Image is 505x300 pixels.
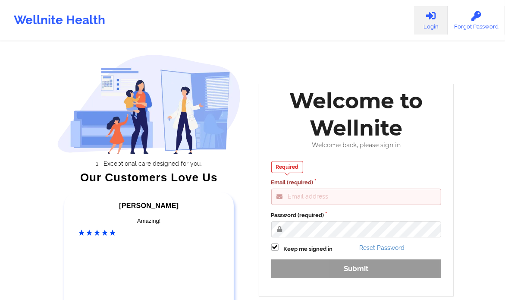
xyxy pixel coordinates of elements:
input: Email address [271,189,442,205]
div: Required [271,161,304,173]
img: wellnite-auth-hero_200.c722682e.png [57,54,241,154]
div: Welcome back, please sign in [265,142,448,149]
a: Forgot Password [448,6,505,35]
div: Amazing! [78,217,220,225]
label: Keep me signed in [284,245,333,253]
div: Welcome to Wellnite [265,87,448,142]
a: Reset Password [359,244,405,251]
label: Password (required) [271,211,442,220]
label: Email (required) [271,178,442,187]
span: [PERSON_NAME] [119,202,179,209]
div: Our Customers Love Us [57,173,241,182]
li: Exceptional care designed for you. [65,160,241,167]
a: Login [414,6,448,35]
